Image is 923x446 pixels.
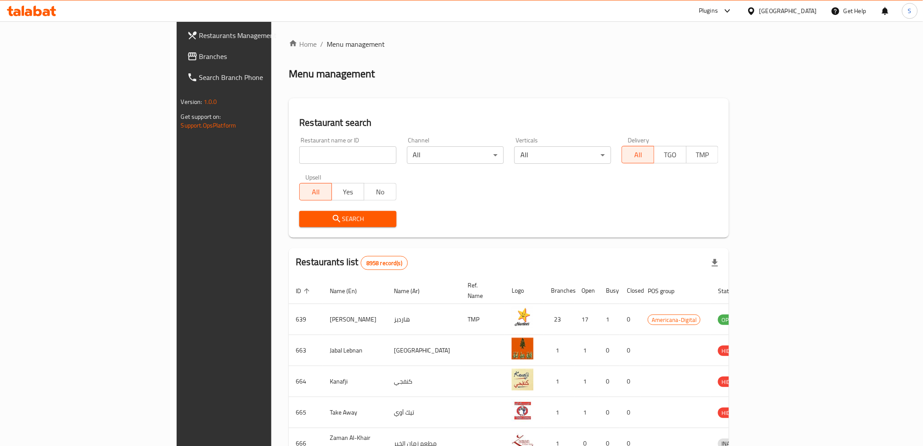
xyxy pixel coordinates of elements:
[364,183,397,201] button: No
[620,335,641,366] td: 0
[514,146,611,164] div: All
[289,67,375,81] h2: Menu management
[599,366,620,397] td: 0
[574,277,599,304] th: Open
[387,304,461,335] td: هارديز
[620,397,641,428] td: 0
[718,346,744,356] div: HIDDEN
[908,6,912,16] span: S
[512,338,533,360] img: Jabal Lebnan
[323,304,387,335] td: [PERSON_NAME]
[323,397,387,428] td: Take Away
[299,146,396,164] input: Search for restaurant name or ID..
[361,256,408,270] div: Total records count
[468,280,494,301] span: Ref. Name
[718,315,739,325] div: OPEN
[387,397,461,428] td: تيك آوي
[704,252,725,273] div: Export file
[544,304,574,335] td: 23
[574,397,599,428] td: 1
[648,315,700,325] span: Americana-Digital
[181,111,221,122] span: Get support on:
[305,174,321,180] label: Upsell
[658,149,683,161] span: TGO
[512,307,533,328] img: Hardee's
[306,214,389,225] span: Search
[690,149,715,161] span: TMP
[718,286,746,296] span: Status
[599,335,620,366] td: 0
[620,304,641,335] td: 0
[323,335,387,366] td: Jabal Lebnan
[323,366,387,397] td: Kanafji
[759,6,817,16] div: [GEOGRAPHIC_DATA]
[296,256,408,270] h2: Restaurants list
[180,67,331,88] a: Search Branch Phone
[544,366,574,397] td: 1
[299,211,396,227] button: Search
[204,96,217,107] span: 1.0.0
[181,120,236,131] a: Support.OpsPlatform
[199,51,324,62] span: Branches
[407,146,504,164] div: All
[599,304,620,335] td: 1
[303,186,328,198] span: All
[718,315,739,325] span: OPEN
[626,149,651,161] span: All
[599,277,620,304] th: Busy
[361,259,407,267] span: 8958 record(s)
[512,369,533,391] img: Kanafji
[461,304,505,335] td: TMP
[512,400,533,422] img: Take Away
[199,72,324,83] span: Search Branch Phone
[628,137,650,143] label: Delivery
[574,335,599,366] td: 1
[599,397,620,428] td: 0
[299,116,718,129] h2: Restaurant search
[622,146,654,163] button: All
[718,408,744,418] span: HIDDEN
[686,146,719,163] button: TMP
[394,286,431,296] span: Name (Ar)
[199,30,324,41] span: Restaurants Management
[620,277,641,304] th: Closed
[574,304,599,335] td: 17
[718,408,744,418] div: HIDDEN
[574,366,599,397] td: 1
[289,39,729,49] nav: breadcrumb
[620,366,641,397] td: 0
[327,39,385,49] span: Menu management
[296,286,312,296] span: ID
[544,397,574,428] td: 1
[181,96,202,107] span: Version:
[699,6,718,16] div: Plugins
[718,346,744,356] span: HIDDEN
[330,286,368,296] span: Name (En)
[544,277,574,304] th: Branches
[335,186,361,198] span: Yes
[654,146,687,163] button: TGO
[544,335,574,366] td: 1
[180,46,331,67] a: Branches
[718,377,744,387] div: HIDDEN
[332,183,364,201] button: Yes
[180,25,331,46] a: Restaurants Management
[648,286,686,296] span: POS group
[718,377,744,387] span: HIDDEN
[387,335,461,366] td: [GEOGRAPHIC_DATA]
[299,183,332,201] button: All
[505,277,544,304] th: Logo
[368,186,393,198] span: No
[387,366,461,397] td: كنفجي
